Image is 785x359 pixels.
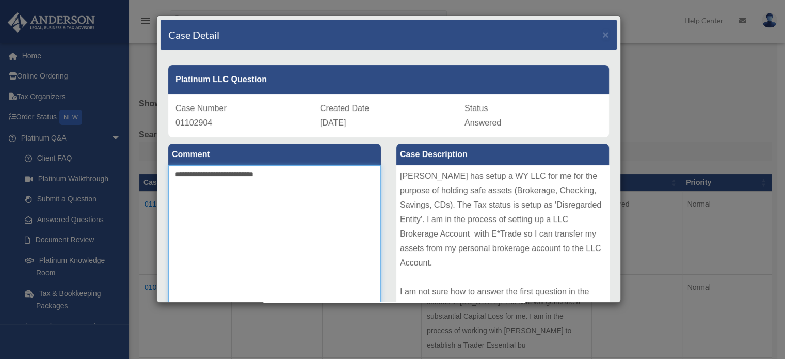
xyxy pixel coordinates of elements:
[168,65,609,94] div: Platinum LLC Question
[602,29,609,40] button: Close
[464,104,488,113] span: Status
[464,118,501,127] span: Answered
[396,144,609,165] label: Case Description
[602,28,609,40] span: ×
[175,118,212,127] span: 01102904
[320,118,346,127] span: [DATE]
[168,144,381,165] label: Comment
[396,165,609,320] div: [PERSON_NAME] has setup a WY LLC for me for the purpose of holding safe assets (Brokerage, Checki...
[168,27,219,42] h4: Case Detail
[175,104,227,113] span: Case Number
[320,104,369,113] span: Created Date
